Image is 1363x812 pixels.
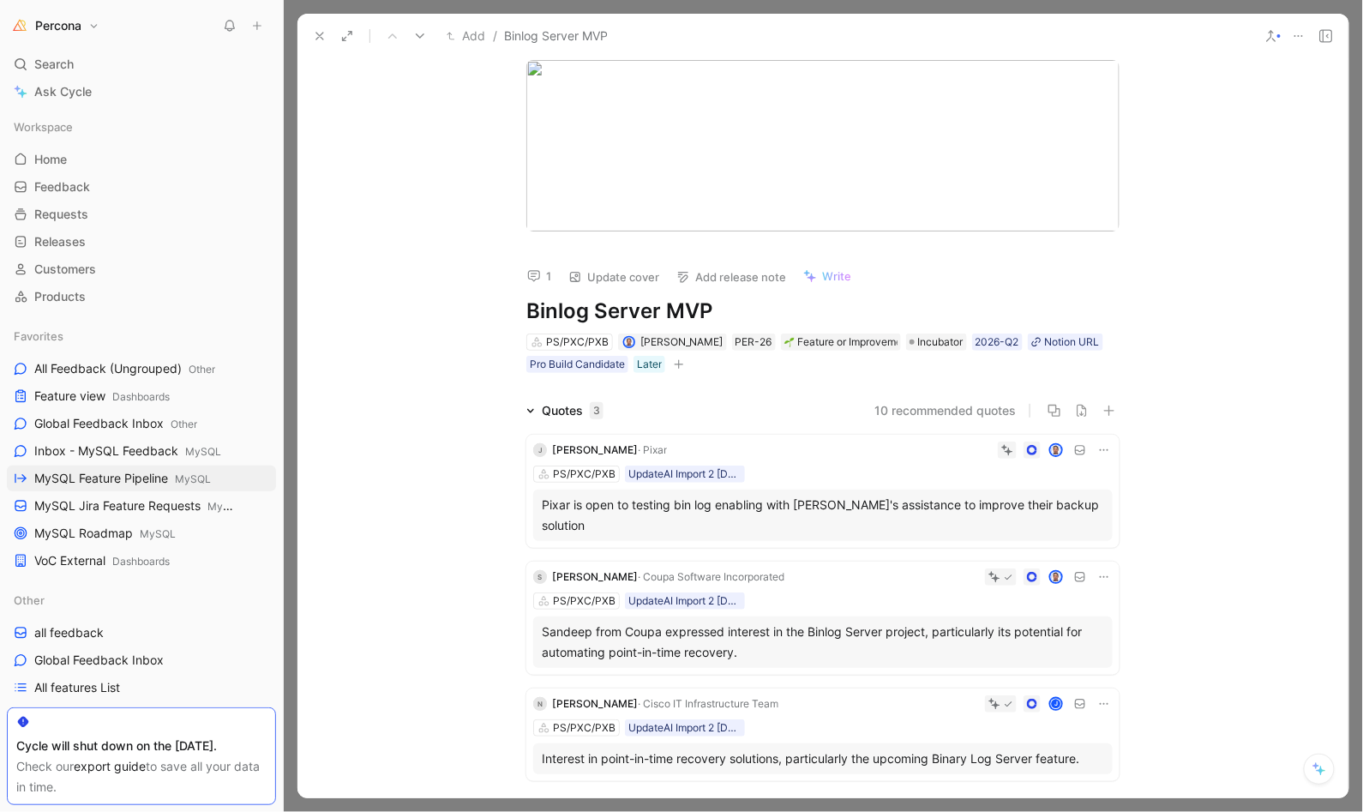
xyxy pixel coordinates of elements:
span: · Coupa Software Incorporated [638,570,784,583]
a: Home [7,147,276,172]
button: Write [796,264,859,288]
span: MySQL [185,445,221,458]
div: PS/PXC/PXB [553,592,615,610]
span: VoC External [34,552,170,570]
span: Feedback [34,178,90,195]
div: Interest in point-in-time recovery solutions, particularly the upcoming Binary Log Server feature. [542,749,1104,769]
a: MySQL RoadmapMySQL [7,520,276,546]
button: Add [442,26,489,46]
div: Favorites [7,323,276,349]
div: PS/PXC/PXB [546,334,609,351]
a: Customers [7,256,276,282]
div: Later [637,356,662,373]
span: Customers [34,261,96,278]
h1: Percona [35,18,81,33]
span: · Pixar [638,443,667,456]
div: Sandeep from Coupa expressed interest in the Binlog Server project, particularly its potential fo... [542,622,1104,663]
div: Pro Build Candidate [530,356,625,373]
h1: Binlog Server MVP [526,298,1120,325]
img: avatar [1051,445,1062,456]
div: PS/PXC/PXB [553,719,615,737]
a: All Products - Feature pipeline [7,702,276,728]
span: / [493,26,497,46]
span: All features List [34,679,120,696]
span: MySQL Feature Pipeline [34,470,211,488]
span: Global Feedback Inbox [34,415,197,433]
a: Global Feedback Inbox [7,647,276,673]
a: MySQL Jira Feature RequestsMySQL [7,493,276,519]
div: Other [7,587,276,613]
span: Other [171,418,197,430]
div: Quotes3 [519,400,610,421]
span: Dashboards [112,555,170,568]
span: Incubator [918,334,964,351]
div: J [1051,699,1062,710]
a: Global Feedback InboxOther [7,411,276,436]
div: UpdateAI Import 2 [DATE] 18:54 [628,719,742,737]
span: all feedback [34,624,104,641]
a: all feedback [7,620,276,646]
img: avatar [624,338,633,347]
span: Other [189,363,215,376]
a: export guide [74,759,146,773]
span: Workspace [14,118,73,135]
span: [PERSON_NAME] [552,697,638,710]
span: Global Feedback Inbox [34,652,164,669]
img: 🌱 [784,337,795,347]
a: Feedback [7,174,276,200]
div: Pixar is open to testing bin log enabling with [PERSON_NAME]'s assistance to improve their backup... [542,495,1104,536]
img: avatar [1051,572,1062,583]
div: PER-26 [736,334,772,351]
div: Notion URL [1045,334,1100,351]
div: Check our to save all your data in time. [16,756,267,797]
div: N [533,697,547,711]
span: Ask Cycle [34,81,92,102]
a: Ask Cycle [7,79,276,105]
button: Add release note [669,265,794,289]
div: J [533,443,547,457]
span: · Cisco IT Infrastructure Team [638,697,778,710]
div: Cycle will shut down on the [DATE]. [16,736,267,756]
div: S [533,570,547,584]
span: All Feedback (Ungrouped) [34,360,215,378]
span: Write [822,268,851,284]
span: MySQL [207,500,243,513]
a: Releases [7,229,276,255]
span: Requests [34,206,88,223]
span: MySQL [175,472,211,485]
a: Inbox - MySQL FeedbackMySQL [7,438,276,464]
span: [PERSON_NAME] [552,443,638,456]
div: PS/PXC/PXB [553,466,615,483]
a: Requests [7,201,276,227]
div: 3 [590,402,603,419]
button: 10 recommended quotes [874,400,1016,421]
div: Search [7,51,276,77]
span: [PERSON_NAME] [552,570,638,583]
a: All features List [7,675,276,701]
span: Releases [34,233,86,250]
span: [PERSON_NAME] [640,335,724,348]
div: 2026-Q2 [976,334,1019,351]
span: MySQL Roadmap [34,525,176,543]
span: Other [14,592,45,609]
div: 🌱Feature or Improvement [781,334,901,351]
span: Feature view [34,388,170,406]
a: Feature viewDashboards [7,383,276,409]
div: Quotes [542,400,603,421]
span: Dashboards [112,390,170,403]
a: VoC ExternalDashboards [7,548,276,574]
button: 1 [519,264,559,288]
a: Products [7,284,276,310]
span: MySQL [140,527,176,540]
span: Home [34,151,67,168]
div: Feature or Improvement [784,334,898,351]
div: UpdateAI Import 2 [DATE] 18:54 [628,592,742,610]
a: All Feedback (Ungrouped)Other [7,356,276,382]
img: Percona [11,17,28,34]
div: UpdateAI Import 2 [DATE] 18:54 [628,466,742,483]
button: Update cover [561,265,667,289]
span: Products [34,288,86,305]
span: MySQL Jira Feature Requests [34,497,233,515]
span: Favorites [14,328,63,345]
div: Incubator [906,334,967,351]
